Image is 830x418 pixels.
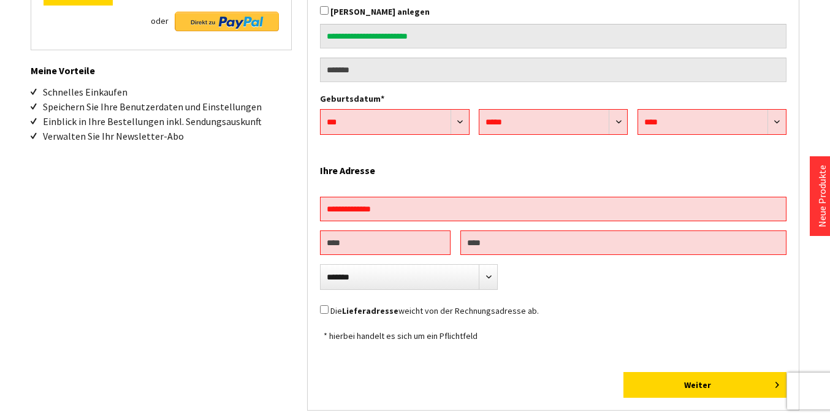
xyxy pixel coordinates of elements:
[175,12,279,31] img: Direkt zu PayPal Button
[324,330,783,360] div: * hierbei handelt es sich um ein Pflichtfeld
[330,305,539,316] label: Die weicht von der Rechnungsadresse ab.
[320,91,786,106] label: Geburtsdatum*
[342,305,398,316] strong: Lieferadresse
[31,50,292,78] h2: Meine Vorteile
[330,6,430,17] label: [PERSON_NAME] anlegen
[151,12,169,30] span: oder
[623,372,786,398] button: Weiter
[816,165,828,227] a: Neue Produkte
[43,99,292,114] li: Speichern Sie Ihre Benutzerdaten und Einstellungen
[43,129,292,143] li: Verwalten Sie Ihr Newsletter-Abo
[320,150,786,184] h2: Ihre Adresse
[43,114,292,129] li: Einblick in Ihre Bestellungen inkl. Sendungsauskunft
[43,85,292,99] li: Schnelles Einkaufen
